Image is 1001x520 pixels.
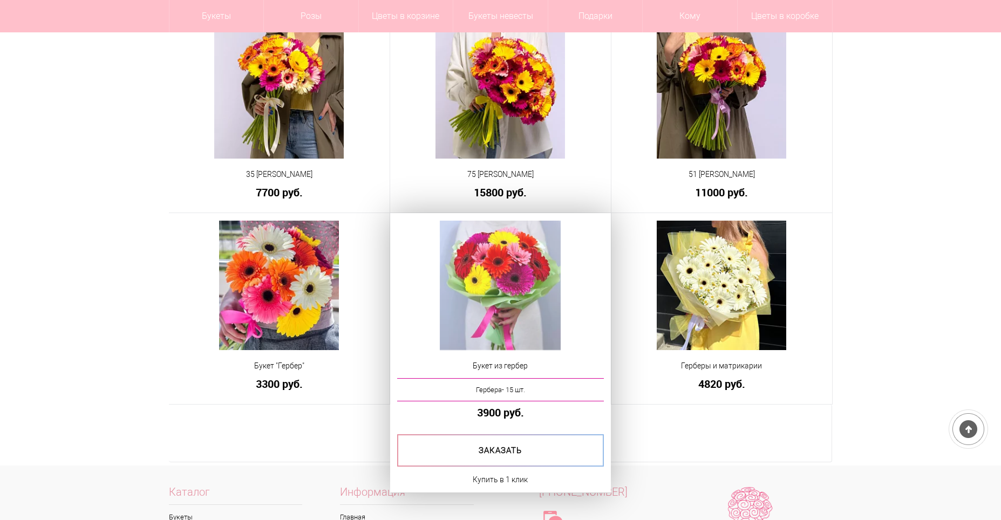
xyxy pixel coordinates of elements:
[657,29,786,159] img: 51 Гербера Микс
[618,169,825,180] a: 51 [PERSON_NAME]
[219,221,339,350] img: Букет "Гербер"
[169,487,303,505] span: Каталог
[657,221,786,350] img: Герберы и матрикарии
[176,360,383,372] a: Букет "Гербер"
[397,169,604,180] a: 75 [PERSON_NAME]
[440,221,561,350] img: Букет из гербер
[397,187,604,198] a: 15800 руб.
[176,169,383,180] a: 35 [PERSON_NAME]
[473,473,528,486] a: Купить в 1 клик
[397,378,604,401] a: Гербера- 15 шт.
[340,487,474,505] span: Информация
[618,187,825,198] a: 11000 руб.
[618,378,825,389] a: 4820 руб.
[435,29,565,159] img: 75 Гербер Микс
[176,187,383,198] a: 7700 руб.
[176,378,383,389] a: 3300 руб.
[501,487,667,498] a: [PHONE_NUMBER]
[618,360,825,372] a: Герберы и матрикарии
[214,29,344,159] img: 35 Гербер Микс
[397,407,604,418] a: 3900 руб.
[397,360,604,372] a: Букет из гербер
